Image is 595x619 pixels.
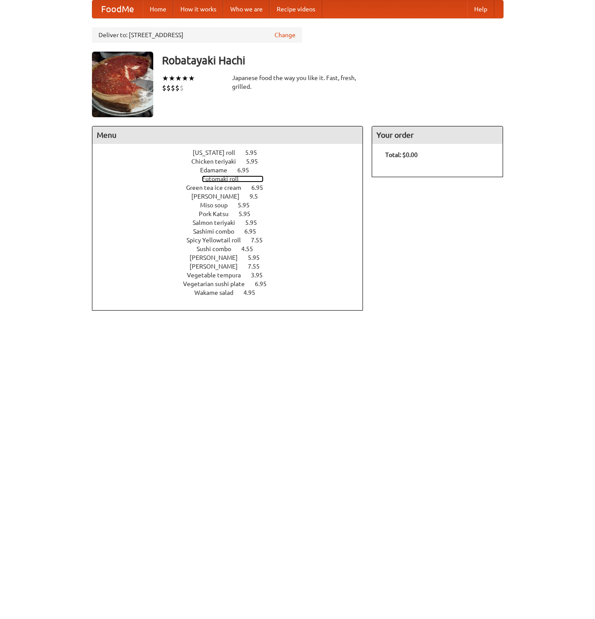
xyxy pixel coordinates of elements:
h4: Your order [372,126,503,144]
span: Chicken teriyaki [191,158,245,165]
span: [PERSON_NAME] [191,193,248,200]
span: 5.95 [239,210,259,217]
a: Pork Katsu 5.95 [199,210,267,217]
li: $ [175,83,180,93]
span: 5.95 [245,149,266,156]
a: Edamame 6.95 [200,167,265,174]
span: 4.95 [243,289,264,296]
span: 6.95 [255,280,275,287]
span: 3.95 [251,272,271,279]
a: Help [467,0,494,18]
a: Who we are [223,0,270,18]
a: Salmon teriyaki 5.95 [193,219,273,226]
span: Sashimi combo [193,228,243,235]
div: Japanese food the way you like it. Fast, fresh, grilled. [232,73,363,91]
span: Vegetable tempura [187,272,250,279]
a: Futomaki roll [202,175,264,182]
span: Spicy Yellowtail roll [187,237,250,244]
span: Futomaki roll [202,175,247,182]
li: $ [162,83,166,93]
h3: Robatayaki Hachi [162,52,503,69]
a: Vegetarian sushi plate 6.95 [183,280,283,287]
li: ★ [182,73,188,83]
span: Miso soup [200,202,236,209]
h4: Menu [92,126,363,144]
a: FoodMe [92,0,143,18]
a: Spicy Yellowtail roll 7.55 [187,237,279,244]
li: $ [171,83,175,93]
span: [PERSON_NAME] [190,263,246,270]
span: 6.95 [244,228,265,235]
a: Sushi combo 4.55 [197,245,269,252]
span: Edamame [200,167,236,174]
span: Sushi combo [197,245,240,252]
li: ★ [175,73,182,83]
span: 5.95 [248,254,268,261]
a: [PERSON_NAME] 7.55 [190,263,276,270]
a: Home [143,0,173,18]
span: Pork Katsu [199,210,237,217]
span: 4.55 [241,245,262,252]
span: 5.95 [246,158,267,165]
span: 5.95 [245,219,266,226]
span: Vegetarian sushi plate [183,280,253,287]
li: $ [166,83,171,93]
span: 7.55 [251,237,271,244]
span: Wakame salad [194,289,242,296]
a: Miso soup 5.95 [200,202,266,209]
span: 6.95 [237,167,258,174]
a: Sashimi combo 6.95 [193,228,272,235]
a: Chicken teriyaki 5.95 [191,158,274,165]
a: Green tea ice cream 6.95 [186,184,279,191]
li: $ [180,83,184,93]
a: Vegetable tempura 3.95 [187,272,279,279]
div: Deliver to: [STREET_ADDRESS] [92,27,302,43]
a: Wakame salad 4.95 [194,289,271,296]
a: [US_STATE] roll 5.95 [193,149,273,156]
a: How it works [173,0,223,18]
span: [US_STATE] roll [193,149,244,156]
img: angular.jpg [92,52,153,117]
li: ★ [169,73,175,83]
a: Change [275,31,296,39]
span: 5.95 [238,202,258,209]
b: Total: $0.00 [385,151,418,158]
a: Recipe videos [270,0,322,18]
span: Salmon teriyaki [193,219,244,226]
span: Green tea ice cream [186,184,250,191]
li: ★ [162,73,169,83]
li: ★ [188,73,195,83]
a: [PERSON_NAME] 5.95 [190,254,276,261]
span: [PERSON_NAME] [190,254,246,261]
span: 6.95 [251,184,272,191]
a: [PERSON_NAME] 9.5 [191,193,274,200]
span: 9.5 [250,193,267,200]
span: 7.55 [248,263,268,270]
